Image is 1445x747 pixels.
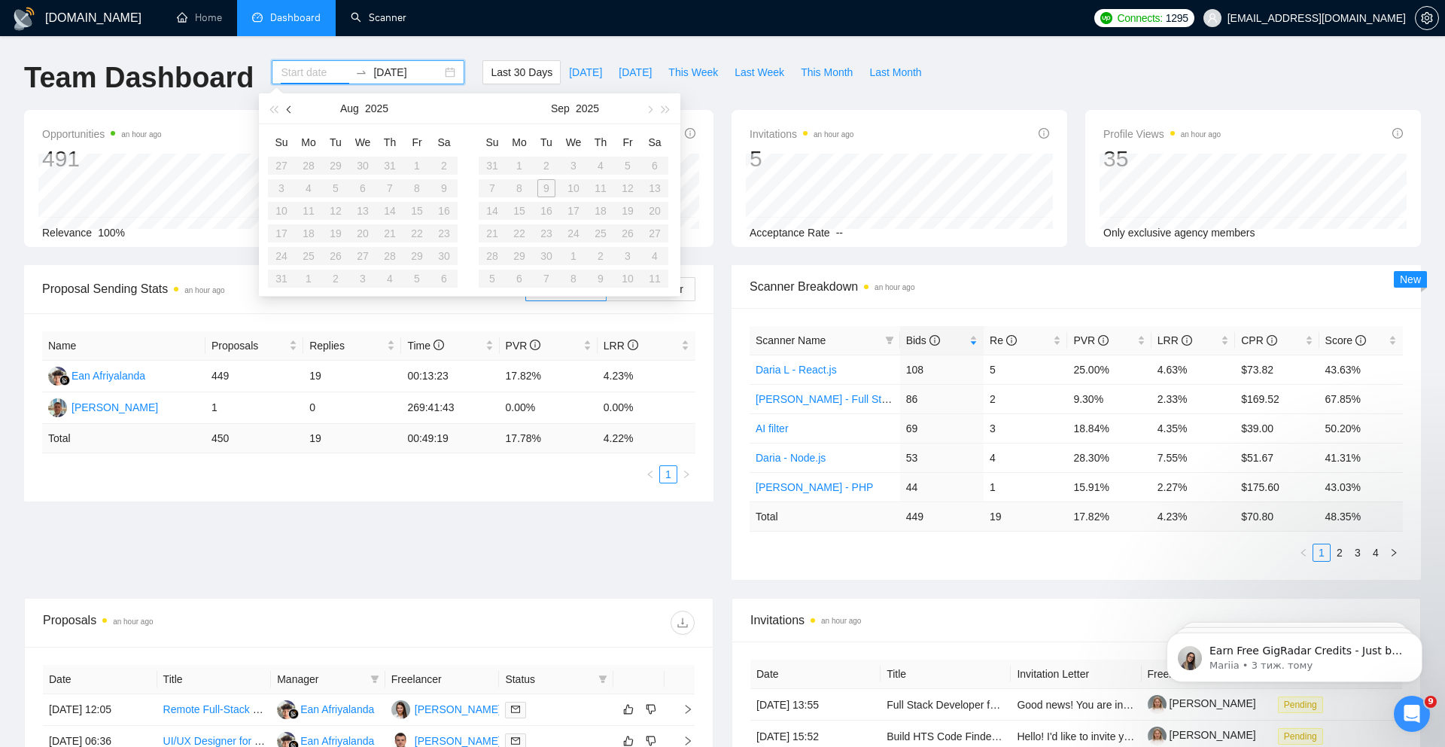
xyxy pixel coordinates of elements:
button: like [619,700,637,718]
button: dislike [642,700,660,718]
span: info-circle [628,340,638,350]
button: left [641,465,659,483]
a: homeHome [177,11,222,24]
td: 7.55% [1151,443,1235,472]
span: New [1400,273,1421,285]
span: Pending [1278,728,1323,745]
a: 1 [660,466,677,483]
time: an hour ago [121,130,161,139]
td: 18.84% [1067,413,1151,443]
td: 69 [900,413,984,443]
img: EA [277,700,296,719]
img: gigradar-bm.png [59,375,70,386]
td: 4 [984,443,1067,472]
span: [DATE] [619,64,652,81]
input: End date [373,64,442,81]
span: right [1389,548,1398,557]
div: [PERSON_NAME] [415,701,501,718]
button: Last 30 Days [482,60,561,84]
img: logo [12,7,36,31]
time: an hour ago [1181,130,1221,139]
button: left [1294,544,1313,562]
td: 3 [984,413,1067,443]
a: UI/UX Designer for B2C Connected TV Apps [163,735,372,747]
th: Sa [641,130,668,154]
button: [DATE] [610,60,660,84]
span: Last Month [869,64,921,81]
span: info-circle [1039,128,1049,139]
th: Mo [295,130,322,154]
a: 3 [1349,544,1366,561]
td: 00:49:19 [401,424,499,453]
span: info-circle [1267,335,1277,346]
a: Daria - Node.js [756,452,826,464]
span: Manager [277,671,364,688]
span: Status [505,671,592,688]
div: [PERSON_NAME] [71,399,158,416]
input: Start date [281,64,349,81]
span: info-circle [1392,128,1403,139]
button: setting [1415,6,1439,30]
span: Replies [309,337,384,354]
span: filter [885,336,894,345]
td: Total [42,424,205,453]
span: filter [598,675,607,684]
a: Daria L - React.js [756,364,837,376]
time: an hour ago [113,617,153,626]
th: Su [268,130,295,154]
span: download [671,617,694,629]
th: We [560,130,587,154]
button: right [677,465,695,483]
li: 3 [1349,544,1367,562]
th: Th [587,130,614,154]
td: 9.30% [1067,384,1151,413]
span: 1295 [1166,10,1188,26]
td: 17.78 % [500,424,598,453]
td: 4.35% [1151,413,1235,443]
button: right [1385,544,1403,562]
span: mail [511,736,520,745]
span: like [623,703,634,715]
span: Last 30 Days [491,64,552,81]
span: info-circle [433,340,444,350]
th: Sa [430,130,458,154]
td: 2.33% [1151,384,1235,413]
span: Invitations [750,125,853,143]
li: 1 [659,465,677,483]
span: filter [370,675,379,684]
td: 17.82% [500,361,598,392]
a: 1 [1313,544,1330,561]
td: [DATE] 13:55 [750,689,881,721]
a: Remote Full-Stack Software Engineer (React + Node.js/AWS) [163,703,452,715]
td: 15.91% [1067,472,1151,502]
th: Freelancer [385,665,500,694]
a: AI filter [756,422,789,434]
li: 4 [1367,544,1385,562]
td: $169.52 [1235,384,1319,413]
div: 35 [1103,145,1221,173]
td: 449 [900,502,984,531]
img: upwork-logo.png [1100,12,1112,24]
button: 2025 [365,93,388,123]
span: [DATE] [569,64,602,81]
span: left [1299,548,1308,557]
td: 19 [303,424,401,453]
span: right [671,736,693,746]
td: 43.63% [1319,355,1403,384]
a: Full Stack Developer for Ongoing Software Projects [887,699,1127,711]
span: Profile Views [1103,125,1221,143]
a: AT[PERSON_NAME] [391,734,501,746]
span: LRR [604,340,638,352]
img: DL [391,700,410,719]
span: Scanner Name [756,334,826,346]
span: Relevance [42,227,92,239]
td: 0.00% [500,392,598,424]
td: 28.30% [1067,443,1151,472]
th: Freelancer [1142,660,1272,689]
td: 19 [984,502,1067,531]
td: 44 [900,472,984,502]
a: [PERSON_NAME] - PHP [756,481,873,493]
th: Tu [322,130,349,154]
th: Fr [403,130,430,154]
